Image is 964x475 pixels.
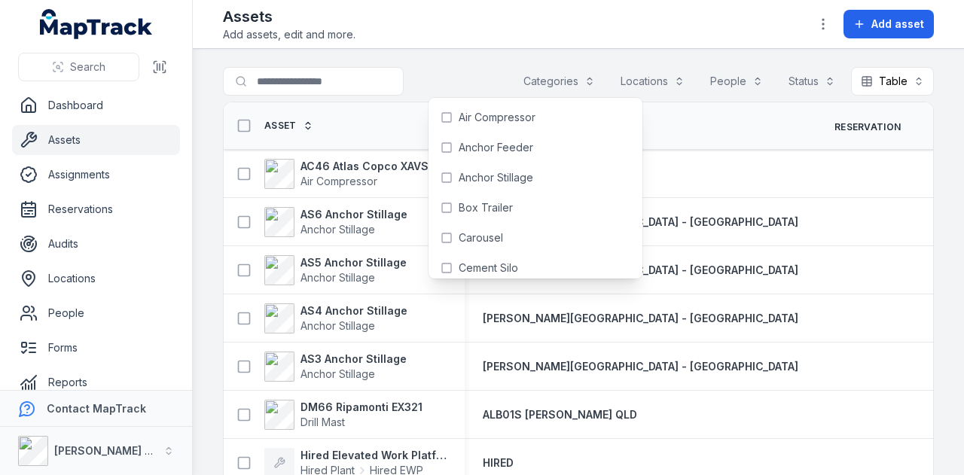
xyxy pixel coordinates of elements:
button: Table [851,67,934,96]
strong: Hired Elevated Work Platform [300,448,447,463]
a: Forms [12,333,180,363]
a: DM66 Ripamonti EX321Drill Mast [264,400,423,430]
span: [PERSON_NAME][GEOGRAPHIC_DATA] - [GEOGRAPHIC_DATA] [483,360,798,373]
span: HIRED [483,456,514,469]
a: People [12,298,180,328]
span: Box Trailer [459,200,513,215]
span: Anchor Stillage [300,367,375,380]
button: Status [779,67,845,96]
strong: AS6 Anchor Stillage [300,207,407,222]
span: Air Compressor [300,175,377,187]
span: Cement Silo [459,260,518,276]
strong: AS3 Anchor Stillage [300,352,407,367]
span: [PERSON_NAME][GEOGRAPHIC_DATA] - [GEOGRAPHIC_DATA] [483,312,798,324]
a: AS4 Anchor StillageAnchor Stillage [264,303,407,333]
a: [PERSON_NAME][GEOGRAPHIC_DATA] - [GEOGRAPHIC_DATA] [483,359,798,374]
a: Locations [12,263,180,294]
strong: AS5 Anchor Stillage [300,255,407,270]
span: Anchor Stillage [300,271,375,284]
a: Assignments [12,160,180,190]
a: Reports [12,367,180,397]
a: AS5 Anchor StillageAnchor Stillage [264,255,407,285]
a: Dashboard [12,90,180,120]
a: AS3 Anchor StillageAnchor Stillage [264,352,407,382]
span: Anchor Stillage [300,319,375,332]
h2: Assets [223,6,355,27]
span: Asset [264,120,297,132]
a: [PERSON_NAME][GEOGRAPHIC_DATA] - [GEOGRAPHIC_DATA] [483,311,798,326]
span: Anchor Feeder [459,140,533,155]
span: Drill Mast [300,416,345,428]
strong: [PERSON_NAME] Group [54,444,178,457]
span: Anchor Stillage [300,223,375,236]
button: Locations [611,67,694,96]
span: Add asset [871,17,924,32]
strong: Contact MapTrack [47,402,146,415]
a: AC46 Atlas Copco XAVS450Air Compressor [264,159,447,189]
button: Add asset [843,10,934,38]
a: Asset [264,120,313,132]
strong: AC46 Atlas Copco XAVS450 [300,159,447,174]
span: Anchor Stillage [459,170,533,185]
a: AS6 Anchor StillageAnchor Stillage [264,207,407,237]
strong: AS4 Anchor Stillage [300,303,407,318]
span: Add assets, edit and more. [223,27,355,42]
strong: DM66 Ripamonti EX321 [300,400,423,415]
span: Reservation [834,121,901,133]
button: People [700,67,773,96]
a: ALB01S [PERSON_NAME] QLD [483,407,637,422]
a: Assets [12,125,180,155]
a: MapTrack [40,9,153,39]
button: Categories [514,67,605,96]
button: Search [18,53,139,81]
span: ALB01S [PERSON_NAME] QLD [483,408,637,421]
a: Reservations [12,194,180,224]
span: Search [70,59,105,75]
a: HIRED [483,455,514,470]
span: Air Compressor [459,110,535,125]
a: Audits [12,229,180,259]
span: Carousel [459,230,503,245]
